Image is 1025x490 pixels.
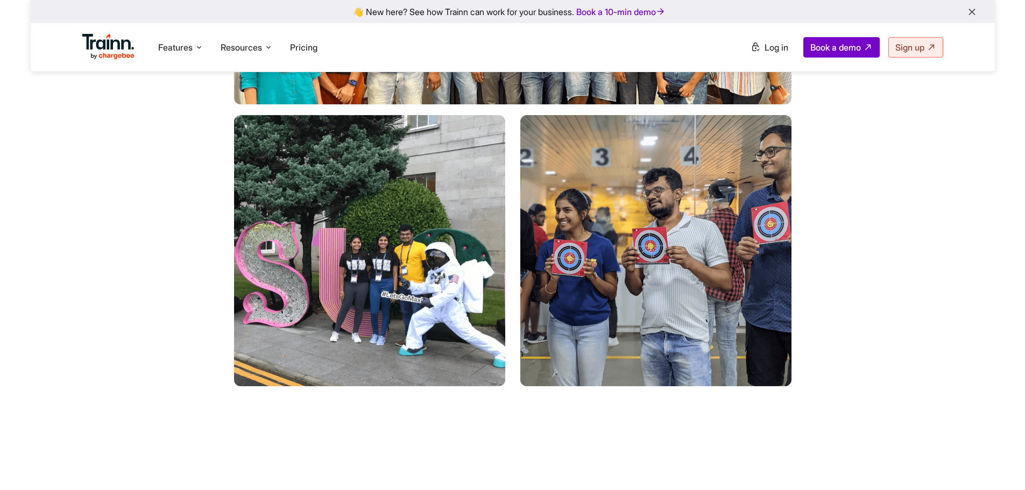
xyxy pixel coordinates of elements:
[82,34,135,60] img: Trainn Logo
[971,438,1025,490] iframe: Chat Widget
[888,37,943,58] a: Sign up
[234,115,505,386] img: team image 7| Customer Education Platform | Trainn
[744,38,795,57] a: Log in
[803,37,880,58] a: Book a demo
[158,41,193,53] span: Features
[810,42,861,53] span: Book a demo
[574,4,668,19] a: Book a 10-min demo
[520,115,791,386] img: team image 8| Customer Education Platform | Trainn
[221,41,262,53] span: Resources
[37,6,988,17] div: 👋 New here? See how Trainn can work for your business.
[765,42,788,53] span: Log in
[290,42,317,53] a: Pricing
[895,42,924,53] span: Sign up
